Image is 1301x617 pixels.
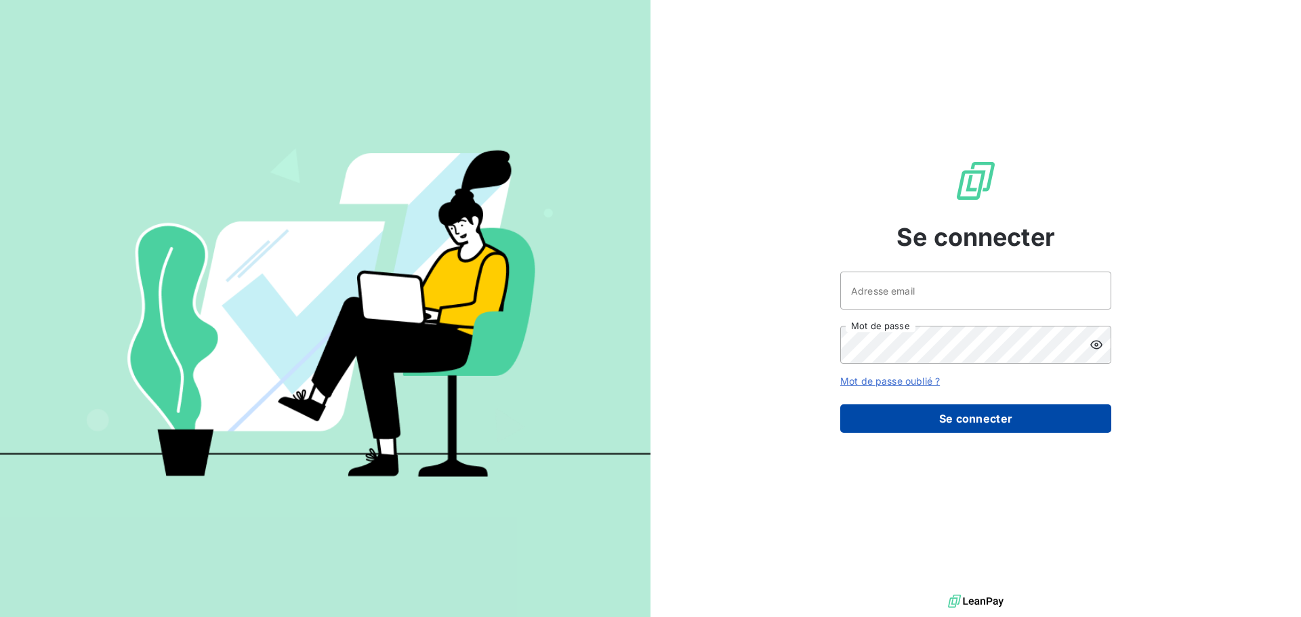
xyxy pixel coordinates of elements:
[896,219,1055,255] span: Se connecter
[840,272,1111,310] input: placeholder
[948,591,1004,612] img: logo
[840,375,940,387] a: Mot de passe oublié ?
[954,159,997,203] img: Logo LeanPay
[840,404,1111,433] button: Se connecter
